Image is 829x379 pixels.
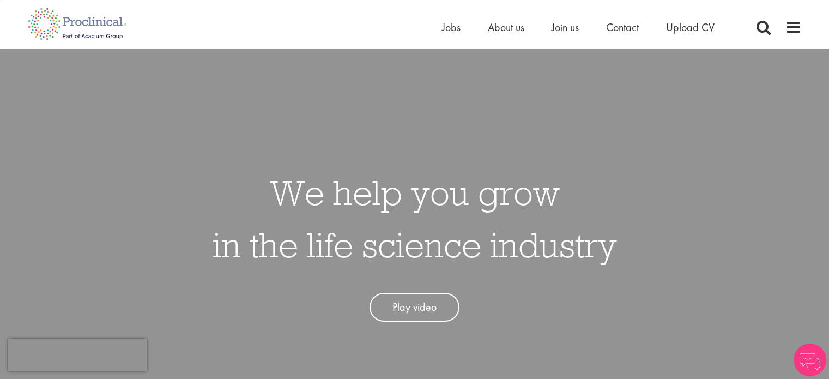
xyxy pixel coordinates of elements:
[794,344,826,376] img: Chatbot
[370,293,459,322] a: Play video
[442,20,461,34] a: Jobs
[552,20,579,34] a: Join us
[666,20,715,34] a: Upload CV
[213,166,617,271] h1: We help you grow in the life science industry
[606,20,639,34] a: Contact
[488,20,524,34] a: About us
